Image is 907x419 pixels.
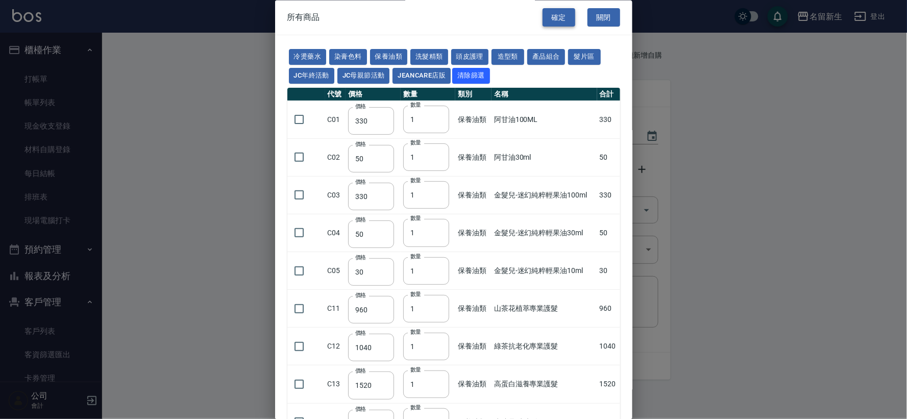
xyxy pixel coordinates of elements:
[492,101,597,139] td: 阿甘油100ML
[455,328,492,365] td: 保養油類
[410,290,421,298] label: 數量
[543,8,575,27] button: 確定
[355,254,366,262] label: 價格
[337,68,390,84] button: JC母親節活動
[355,140,366,148] label: 價格
[325,328,346,365] td: C12
[451,50,489,65] button: 頭皮護理
[455,214,492,252] td: 保養油類
[355,330,366,337] label: 價格
[455,139,492,177] td: 保養油類
[287,12,320,22] span: 所有商品
[325,139,346,177] td: C02
[325,88,346,101] th: 代號
[325,252,346,290] td: C05
[597,88,620,101] th: 合計
[597,177,620,214] td: 330
[597,139,620,177] td: 50
[355,178,366,186] label: 價格
[492,328,597,365] td: 綠茶抗老化專業護髮
[410,404,421,412] label: 數量
[410,366,421,374] label: 數量
[355,405,366,413] label: 價格
[401,88,455,101] th: 數量
[597,214,620,252] td: 50
[346,88,400,101] th: 價格
[410,215,421,223] label: 數量
[597,101,620,139] td: 330
[452,68,490,84] button: 清除篩選
[527,50,565,65] button: 產品組合
[492,88,597,101] th: 名稱
[329,50,367,65] button: 染膏色料
[325,365,346,403] td: C13
[455,252,492,290] td: 保養油類
[355,292,366,300] label: 價格
[455,365,492,403] td: 保養油類
[370,50,408,65] button: 保養油類
[492,365,597,403] td: 高蛋白滋養專業護髮
[410,177,421,185] label: 數量
[410,328,421,336] label: 數量
[355,367,366,375] label: 價格
[325,214,346,252] td: C04
[568,50,601,65] button: 髮片區
[355,103,366,110] label: 價格
[597,328,620,365] td: 1040
[455,290,492,328] td: 保養油類
[587,8,620,27] button: 關閉
[355,216,366,224] label: 價格
[325,290,346,328] td: C11
[410,102,421,109] label: 數量
[597,290,620,328] td: 960
[410,50,448,65] button: 洗髮精類
[455,101,492,139] td: 保養油類
[597,365,620,403] td: 1520
[492,177,597,214] td: 金髮兒-迷幻純粹輕果油100ml
[393,68,451,84] button: JeanCare店販
[455,88,492,101] th: 類別
[289,50,327,65] button: 冷燙藥水
[410,253,421,260] label: 數量
[492,214,597,252] td: 金髮兒-迷幻純粹輕果油30ml
[325,177,346,214] td: C03
[325,101,346,139] td: C01
[289,68,334,84] button: JC年終活動
[492,139,597,177] td: 阿甘油30ml
[410,139,421,147] label: 數量
[492,290,597,328] td: 山茶花植萃專業護髮
[455,177,492,214] td: 保養油類
[597,252,620,290] td: 30
[492,50,524,65] button: 造型類
[492,252,597,290] td: 金髮兒-迷幻純粹輕果油10ml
